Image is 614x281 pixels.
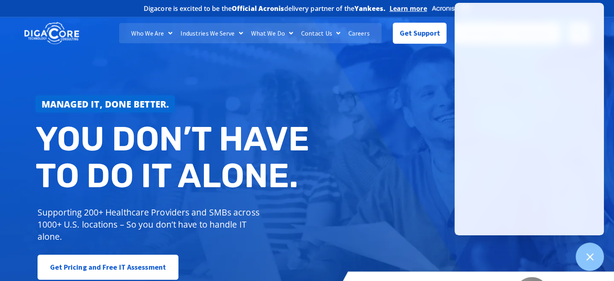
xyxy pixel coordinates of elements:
[232,4,284,13] b: Official Acronis
[36,95,175,112] a: Managed IT, done better.
[42,98,169,110] strong: Managed IT, done better.
[431,2,471,14] img: Acronis
[38,206,263,243] p: Supporting 200+ Healthcare Providers and SMBs across 1000+ U.S. locations – So you don’t have to ...
[393,23,446,44] a: Get Support
[247,23,297,43] a: What We Do
[400,25,440,41] span: Get Support
[119,23,381,43] nav: Menu
[38,255,178,280] a: Get Pricing and Free IT Assessment
[127,23,176,43] a: Who We Are
[354,4,386,13] b: Yankees.
[344,23,374,43] a: Careers
[144,5,386,12] h2: Digacore is excited to be the delivery partner of the
[297,23,344,43] a: Contact Us
[390,4,427,13] a: Learn more
[176,23,247,43] a: Industries We Serve
[24,21,79,45] img: DigaCore Technology Consulting
[455,3,604,235] iframe: Chatgenie Messenger
[50,259,166,275] span: Get Pricing and Free IT Assessment
[36,120,313,194] h2: You don’t have to do IT alone.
